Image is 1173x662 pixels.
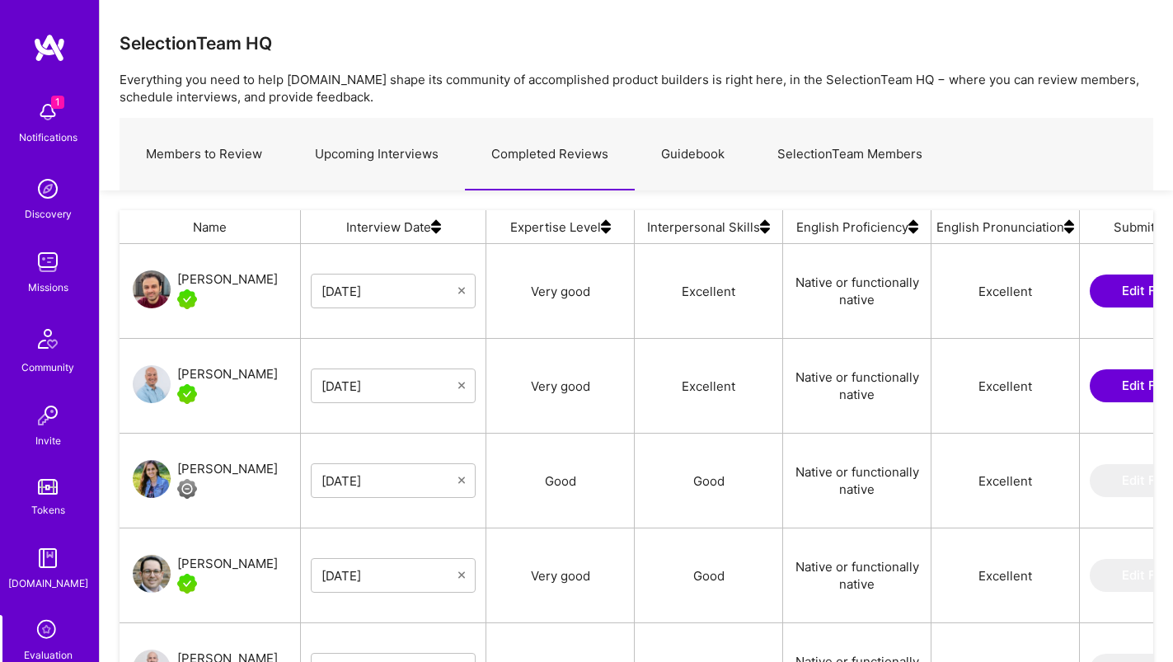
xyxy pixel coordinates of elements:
div: Excellent [931,434,1080,528]
div: [PERSON_NAME] [177,364,278,384]
span: 1 [51,96,64,109]
a: User Avatar[PERSON_NAME]Limited Access [133,459,278,502]
div: Name [120,210,301,243]
img: sort [431,210,441,243]
img: A.Teamer in Residence [177,384,197,404]
img: discovery [31,172,64,205]
i: icon SelectionTeam [32,615,63,646]
p: Everything you need to help [DOMAIN_NAME] shape its community of accomplished product builders is... [120,71,1153,106]
img: guide book [31,542,64,575]
a: Upcoming Interviews [289,119,465,190]
a: User Avatar[PERSON_NAME]A.Teamer in Residence [133,554,278,597]
input: Select Date... [321,472,458,489]
div: Tokens [31,501,65,519]
img: Community [28,319,68,359]
div: Native or functionally native [783,434,931,528]
img: Limited Access [177,479,197,499]
div: English Pronunciation [931,210,1080,243]
img: A.Teamer in Residence [177,574,197,594]
h3: SelectionTeam HQ [120,33,272,54]
div: Good [635,434,783,528]
img: logo [33,33,66,63]
a: Guidebook [635,119,751,190]
img: User Avatar [133,270,171,308]
input: Select Date... [321,283,458,299]
div: Community [21,359,74,376]
div: Interview Date [301,210,486,243]
div: Very good [486,528,635,622]
div: Notifications [19,129,77,146]
div: [DOMAIN_NAME] [8,575,88,592]
img: bell [31,96,64,129]
div: [PERSON_NAME] [177,554,278,574]
input: Select Date... [321,378,458,394]
div: Native or functionally native [783,339,931,433]
img: teamwork [31,246,64,279]
a: User Avatar[PERSON_NAME]A.Teamer in Residence [133,270,278,312]
div: Excellent [635,244,783,338]
img: User Avatar [133,365,171,403]
img: A.Teamer in Residence [177,289,197,309]
img: tokens [38,479,58,495]
div: Excellent [931,244,1080,338]
div: Expertise Level [486,210,635,243]
img: sort [601,210,611,243]
img: User Avatar [133,460,171,498]
img: User Avatar [133,555,171,593]
div: Invite [35,432,61,449]
a: SelectionTeam Members [751,119,949,190]
input: Select Date... [321,567,458,584]
div: Very good [486,244,635,338]
img: sort [760,210,770,243]
img: sort [908,210,918,243]
a: Members to Review [120,119,289,190]
div: Excellent [931,528,1080,622]
img: Invite [31,399,64,432]
div: Excellent [635,339,783,433]
div: Discovery [25,205,72,223]
div: [PERSON_NAME] [177,270,278,289]
div: Interpersonal Skills [635,210,783,243]
div: [PERSON_NAME] [177,459,278,479]
div: Native or functionally native [783,244,931,338]
div: Native or functionally native [783,528,931,622]
a: Completed Reviews [465,119,635,190]
div: Excellent [931,339,1080,433]
img: sort [1064,210,1074,243]
div: English Proficiency [783,210,931,243]
a: User Avatar[PERSON_NAME]A.Teamer in Residence [133,364,278,407]
div: Very good [486,339,635,433]
div: Missions [28,279,68,296]
div: Good [635,528,783,622]
div: Good [486,434,635,528]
